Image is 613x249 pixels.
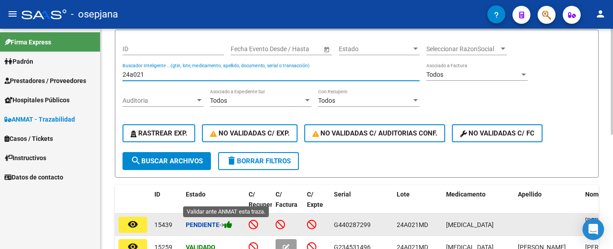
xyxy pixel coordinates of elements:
datatable-header-cell: Apellido [514,185,582,224]
datatable-header-cell: Medicamento [442,185,514,224]
datatable-header-cell: C/ Recupero [245,185,272,224]
span: Medicamento [446,191,486,198]
input: Start date [231,45,258,53]
span: Buscar Archivos [131,157,203,165]
span: ANMAT - Trazabilidad [4,114,75,124]
span: Seleccionar RazonSocial [426,45,499,53]
mat-icon: menu [7,9,18,19]
span: Apellido [518,191,542,198]
span: No Validadas c/ Auditorias Conf. [312,129,438,137]
span: Instructivos [4,153,46,163]
span: Todos [210,97,227,104]
strong: Pendiente [186,221,219,228]
span: Lote [397,191,410,198]
span: C/ Factura [276,191,298,208]
span: Estado [186,191,206,198]
datatable-header-cell: C/ Factura [272,185,303,224]
span: Estado [339,45,412,53]
datatable-header-cell: Serial [330,185,393,224]
span: No validadas c/ FC [460,129,534,137]
datatable-header-cell: Estado [182,185,245,224]
button: Open calendar [322,44,331,54]
span: Todos [426,71,443,78]
span: Nombre [585,191,608,198]
button: Borrar Filtros [218,152,299,170]
button: No Validadas c/ Auditorias Conf. [304,124,446,142]
mat-icon: delete [226,155,237,166]
mat-icon: remove_red_eye [127,219,138,230]
span: Borrar Filtros [226,157,291,165]
datatable-header-cell: C/ Expte [303,185,330,224]
span: No Validadas c/ Exp. [210,129,289,137]
span: 15439 [154,221,172,228]
span: G440287299 [334,221,371,228]
span: [MEDICAL_DATA] [446,221,494,228]
datatable-header-cell: Lote [393,185,442,224]
span: Padrón [4,57,33,66]
span: Todos [318,97,335,104]
span: Prestadores / Proveedores [4,76,86,86]
button: No validadas c/ FC [452,124,543,142]
span: Rastrear Exp. [131,129,187,137]
span: C/ Recupero [249,191,276,208]
span: Firma Express [4,37,51,47]
span: C/ Expte [307,191,323,208]
span: Hospitales Públicos [4,95,70,105]
span: - osepjana [71,4,118,24]
span: ID [154,191,160,198]
button: No Validadas c/ Exp. [202,124,298,142]
input: End date [266,45,310,53]
span: Casos / Tickets [4,134,53,144]
span: -> [219,221,232,228]
span: Auditoria [123,97,195,105]
mat-icon: person [595,9,606,19]
span: Serial [334,191,351,198]
button: Rastrear Exp. [123,124,195,142]
datatable-header-cell: ID [151,185,182,224]
span: Datos de contacto [4,172,63,182]
mat-icon: search [131,155,141,166]
button: Buscar Archivos [123,152,211,170]
div: Open Intercom Messenger [582,218,604,240]
span: 24A021MD [397,221,428,228]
